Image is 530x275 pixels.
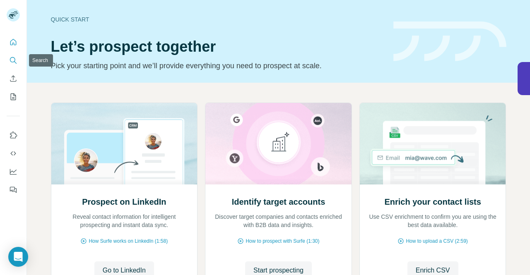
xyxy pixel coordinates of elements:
button: Feedback [7,182,20,197]
div: Quick start [51,15,383,24]
span: How Surfe works on LinkedIn (1:58) [89,237,168,245]
h2: Prospect on LinkedIn [82,196,166,208]
button: Search [7,53,20,68]
button: My lists [7,89,20,104]
img: Enrich your contact lists [359,103,506,184]
p: Reveal contact information for intelligent prospecting and instant data sync. [60,213,189,229]
img: banner [393,22,506,62]
p: Discover target companies and contacts enriched with B2B data and insights. [214,213,343,229]
span: How to prospect with Surfe (1:30) [246,237,319,245]
button: Use Surfe API [7,146,20,161]
h2: Enrich your contact lists [384,196,481,208]
button: Enrich CSV [7,71,20,86]
p: Pick your starting point and we’ll provide everything you need to prospect at scale. [51,60,383,72]
button: Dashboard [7,164,20,179]
span: How to upload a CSV (2:59) [406,237,467,245]
p: Use CSV enrichment to confirm you are using the best data available. [368,213,498,229]
img: Prospect on LinkedIn [51,103,198,184]
h1: Let’s prospect together [51,38,383,55]
img: Identify target accounts [205,103,352,184]
button: Quick start [7,35,20,50]
button: Use Surfe on LinkedIn [7,128,20,143]
h2: Identify target accounts [232,196,325,208]
div: Open Intercom Messenger [8,247,28,267]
